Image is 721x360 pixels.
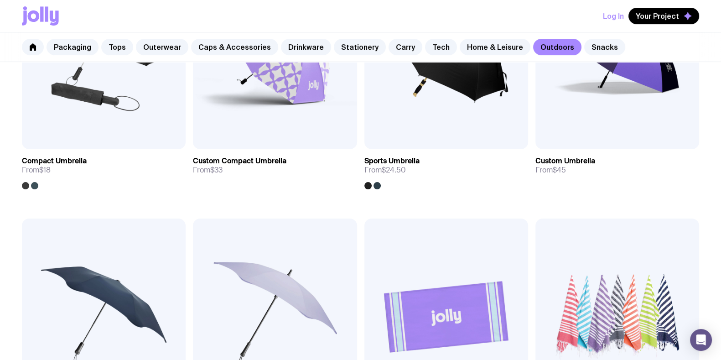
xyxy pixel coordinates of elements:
span: $45 [553,165,566,175]
span: Add to wishlist [54,135,106,144]
span: Add to wishlist [567,135,619,144]
span: From [22,166,51,175]
button: Log In [603,8,624,24]
h3: Custom Compact Umbrella [193,157,286,166]
button: Add to wishlist [373,131,456,147]
a: Custom Compact UmbrellaFrom$33 [193,149,357,182]
span: $24.50 [382,165,406,175]
span: $18 [39,165,51,175]
h3: Sports Umbrella [364,157,420,166]
a: Tops [101,39,133,55]
a: Outerwear [136,39,188,55]
a: Drinkware [281,39,331,55]
a: Custom UmbrellaFrom$45 [535,149,699,182]
h3: Compact Umbrella [22,157,87,166]
span: From [364,166,406,175]
a: Outdoors [533,39,581,55]
span: From [193,166,223,175]
span: $33 [210,165,223,175]
button: Your Project [628,8,699,24]
a: Caps & Accessories [191,39,278,55]
a: View [659,131,690,147]
a: View [488,131,519,147]
a: Carry [389,39,422,55]
span: Add to wishlist [396,135,448,144]
a: Compact UmbrellaFrom$18 [22,149,186,189]
a: Tech [425,39,457,55]
span: Your Project [636,11,679,21]
a: Snacks [584,39,625,55]
a: Packaging [47,39,99,55]
span: Add to wishlist [225,135,277,144]
a: Stationery [334,39,386,55]
div: Open Intercom Messenger [690,329,712,351]
button: Add to wishlist [202,131,284,147]
h3: Custom Umbrella [535,157,595,166]
a: Home & Leisure [460,39,530,55]
a: Sports UmbrellaFrom$24.50 [364,149,528,189]
button: Add to wishlist [31,131,113,147]
a: View [317,131,348,147]
button: Add to wishlist [545,131,627,147]
span: From [535,166,566,175]
a: View [145,131,176,147]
